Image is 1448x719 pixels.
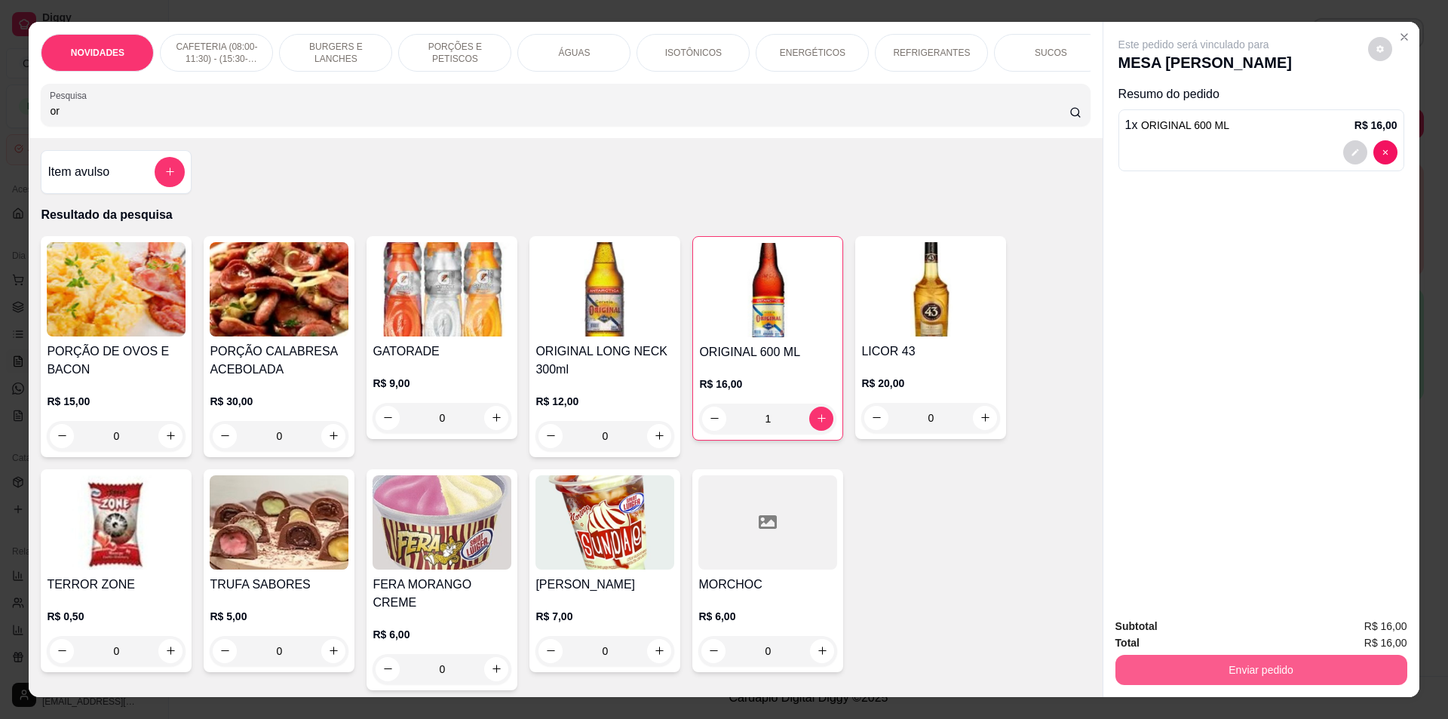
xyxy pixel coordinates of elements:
[47,343,186,379] h4: PORÇÃO DE OVOS E BACON
[893,47,970,59] p: REFRIGERANTES
[809,407,833,431] button: increase-product-quantity
[373,627,511,642] p: R$ 6,00
[647,424,671,448] button: increase-product-quantity
[699,343,836,361] h4: ORIGINAL 600 ML
[321,639,345,663] button: increase-product-quantity
[535,576,674,594] h4: [PERSON_NAME]
[50,103,1069,118] input: Pesquisa
[538,639,563,663] button: decrease-product-quantity
[1364,635,1407,651] span: R$ 16,00
[780,47,845,59] p: ENERGÉTICOS
[535,394,674,409] p: R$ 12,00
[861,343,1000,361] h4: LICOR 43
[1115,620,1158,632] strong: Subtotal
[210,242,348,336] img: product-image
[1373,140,1397,164] button: decrease-product-quantity
[373,376,511,391] p: R$ 9,00
[213,424,237,448] button: decrease-product-quantity
[698,609,837,624] p: R$ 6,00
[647,639,671,663] button: increase-product-quantity
[50,89,92,102] label: Pesquisa
[1364,618,1407,635] span: R$ 16,00
[321,424,345,448] button: increase-product-quantity
[48,163,109,181] h4: Item avulso
[698,576,837,594] h4: MORCHOC
[1343,140,1367,164] button: decrease-product-quantity
[1354,118,1397,133] p: R$ 16,00
[699,243,836,337] img: product-image
[50,424,74,448] button: decrease-product-quantity
[1118,85,1404,103] p: Resumo do pedido
[411,41,499,65] p: PORÇÕES E PETISCOS
[1115,637,1140,649] strong: Total
[538,424,563,448] button: decrease-product-quantity
[213,639,237,663] button: decrease-product-quantity
[47,242,186,336] img: product-image
[158,639,183,663] button: increase-product-quantity
[41,206,1090,224] p: Resultado da pesquisa
[535,242,674,336] img: product-image
[861,376,1000,391] p: R$ 20,00
[973,406,997,430] button: increase-product-quantity
[1125,116,1229,134] p: 1 x
[702,407,726,431] button: decrease-product-quantity
[47,576,186,594] h4: TERROR ZONE
[210,609,348,624] p: R$ 5,00
[376,657,400,681] button: decrease-product-quantity
[373,242,511,336] img: product-image
[373,576,511,612] h4: FERA MORANGO CREME
[210,475,348,570] img: product-image
[1392,25,1416,49] button: Close
[376,406,400,430] button: decrease-product-quantity
[864,406,888,430] button: decrease-product-quantity
[484,406,508,430] button: increase-product-quantity
[50,639,74,663] button: decrease-product-quantity
[71,47,124,59] p: NOVIDADES
[558,47,590,59] p: ÁGUAS
[47,475,186,570] img: product-image
[699,376,836,392] p: R$ 16,00
[47,394,186,409] p: R$ 15,00
[210,576,348,594] h4: TRUFA SABORES
[861,242,1000,336] img: product-image
[173,41,260,65] p: CAFETERIA (08:00-11:30) - (15:30-18:00)
[1035,47,1067,59] p: SUCOS
[155,157,185,187] button: add-separate-item
[484,657,508,681] button: increase-product-quantity
[158,424,183,448] button: increase-product-quantity
[535,609,674,624] p: R$ 7,00
[292,41,379,65] p: BURGERS E LANCHES
[535,343,674,379] h4: ORIGINAL LONG NECK 300ml
[810,639,834,663] button: increase-product-quantity
[47,609,186,624] p: R$ 0,50
[373,475,511,570] img: product-image
[1368,37,1392,61] button: decrease-product-quantity
[1118,52,1292,73] p: MESA [PERSON_NAME]
[373,343,511,361] h4: GATORADE
[535,475,674,570] img: product-image
[701,639,726,663] button: decrease-product-quantity
[1141,119,1229,131] span: ORIGINAL 600 ML
[210,394,348,409] p: R$ 30,00
[1115,655,1407,685] button: Enviar pedido
[210,343,348,379] h4: PORÇÃO CALABRESA ACEBOLADA
[665,47,722,59] p: ISOTÔNICOS
[1118,37,1292,52] p: Este pedido será vinculado para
